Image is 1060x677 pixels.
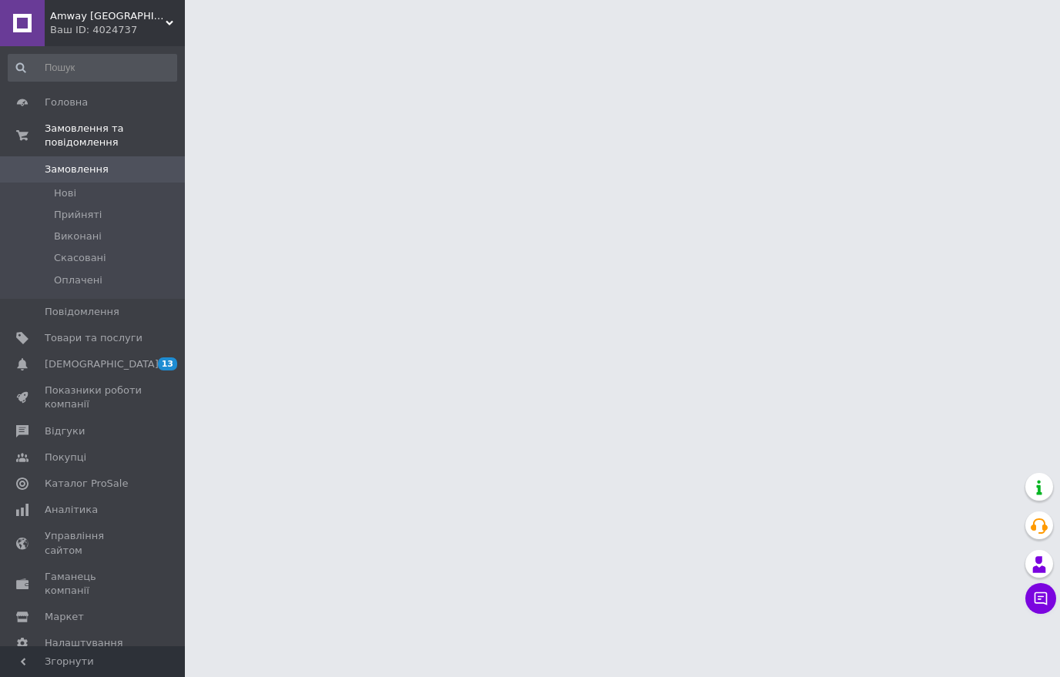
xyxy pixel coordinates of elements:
[158,357,177,370] span: 13
[45,503,98,517] span: Аналітика
[45,357,159,371] span: [DEMOGRAPHIC_DATA]
[54,273,102,287] span: Оплачені
[1025,583,1056,614] button: Чат з покупцем
[45,451,86,464] span: Покупці
[54,251,106,265] span: Скасовані
[50,9,166,23] span: Amway USA
[45,636,123,650] span: Налаштування
[45,96,88,109] span: Головна
[54,230,102,243] span: Виконані
[54,186,76,200] span: Нові
[54,208,102,222] span: Прийняті
[45,305,119,319] span: Повідомлення
[45,331,143,345] span: Товари та послуги
[45,529,143,557] span: Управління сайтом
[8,54,177,82] input: Пошук
[45,384,143,411] span: Показники роботи компанії
[45,477,128,491] span: Каталог ProSale
[45,424,85,438] span: Відгуки
[45,610,84,624] span: Маркет
[45,570,143,598] span: Гаманець компанії
[45,122,185,149] span: Замовлення та повідомлення
[50,23,185,37] div: Ваш ID: 4024737
[45,163,109,176] span: Замовлення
